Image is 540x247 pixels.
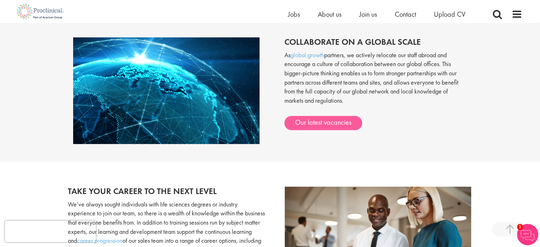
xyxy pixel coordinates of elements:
a: Join us [359,10,377,19]
a: About us [318,10,342,19]
a: career progression [77,236,122,245]
h2: Take your career to the next level [68,187,265,196]
a: global growth [290,51,324,59]
iframe: reCAPTCHA [5,221,96,242]
span: 1 [517,224,523,230]
a: Jobs [288,10,300,19]
img: Chatbot [517,224,538,245]
a: Upload CV [434,10,465,19]
a: Our latest vacancies [284,116,362,130]
a: Contact [395,10,416,19]
h2: Collaborate on a global scale [284,37,467,47]
p: As partners, we actively relocate our staff abroad and encourage a culture of collaboration betwe... [284,50,467,112]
